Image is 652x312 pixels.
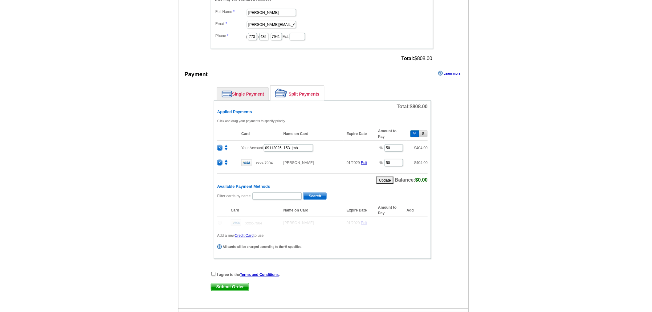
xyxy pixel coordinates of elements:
[438,71,460,76] a: Learn more
[410,130,419,137] button: %
[271,86,324,101] a: Split Payments
[223,145,229,150] img: move.png
[280,127,344,141] th: Name on Card
[275,89,287,97] img: split-payment.png
[217,184,428,189] h6: Available Payment Methods
[238,140,375,155] td: Your Account
[217,273,280,277] strong: I agree to the .
[217,88,269,101] a: Single Payment
[415,177,428,183] span: $0.00
[410,104,428,109] span: $808.00
[223,160,229,165] img: move.png
[380,146,383,150] span: %
[361,221,368,225] a: Edit
[397,104,428,109] span: Total:
[217,233,428,238] p: Add a new to use
[185,70,208,79] div: Payment
[414,161,428,165] span: $
[414,146,428,150] span: $
[377,177,393,184] button: Update
[217,145,222,151] button: ×
[228,204,280,216] th: Card
[217,244,426,249] div: All cards will be charged according to the % specified.
[217,109,428,114] h6: Applied Payments
[395,177,428,183] span: Balance:
[304,192,326,200] span: Search
[231,220,241,226] img: visa.gif
[375,127,406,141] th: Amount to Pay
[222,91,232,97] img: single-payment.png
[347,221,360,225] span: 01/2029
[303,192,327,200] button: Search
[416,161,428,165] span: 404.00
[347,161,360,165] span: 01/2029
[217,118,428,124] p: Click and drag your payments to specify priority
[380,161,383,165] span: %
[264,144,313,152] input: PO #:
[401,56,432,61] span: $808.00
[375,204,406,216] th: Amount to Pay
[241,159,252,166] img: visa.gif
[235,233,254,238] a: Credit Card
[361,161,368,165] a: Edit
[217,160,222,166] button: ×
[344,127,375,141] th: Expire Date
[238,127,280,141] th: Card
[283,161,314,165] span: [PERSON_NAME]
[283,221,314,225] span: [PERSON_NAME]
[215,21,246,27] label: Email
[529,169,652,312] iframe: LiveChat chat widget
[344,204,375,216] th: Expire Date
[419,130,428,137] button: $
[214,31,430,41] dd: ( ) - Ext.
[256,161,273,165] span: xxxx-7904
[407,204,428,216] th: Add
[280,204,344,216] th: Name on Card
[245,221,262,225] span: xxxx-7904
[211,283,249,291] span: Submit Order
[217,193,251,199] label: Filter cards by name
[240,273,279,277] a: Terms and Conditions
[401,56,414,61] strong: Total:
[416,146,428,150] span: 404.00
[215,33,246,39] label: Phone
[218,145,222,150] span: ×
[215,9,246,14] label: Full Name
